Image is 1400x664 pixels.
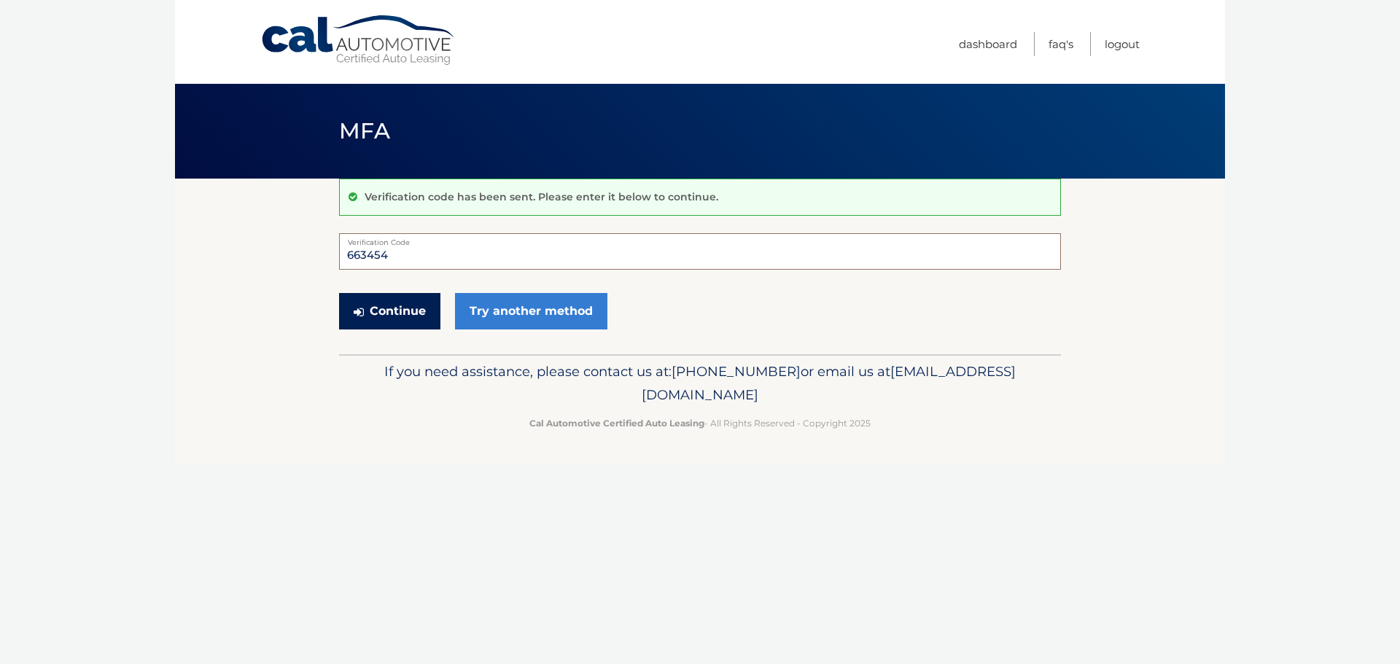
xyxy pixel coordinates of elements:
[672,363,801,380] span: [PHONE_NUMBER]
[642,363,1016,403] span: [EMAIL_ADDRESS][DOMAIN_NAME]
[339,293,440,329] button: Continue
[349,360,1051,407] p: If you need assistance, please contact us at: or email us at
[339,117,390,144] span: MFA
[529,418,704,429] strong: Cal Automotive Certified Auto Leasing
[959,32,1017,56] a: Dashboard
[260,15,457,66] a: Cal Automotive
[1105,32,1140,56] a: Logout
[455,293,607,329] a: Try another method
[339,233,1061,245] label: Verification Code
[1049,32,1073,56] a: FAQ's
[365,190,718,203] p: Verification code has been sent. Please enter it below to continue.
[339,233,1061,270] input: Verification Code
[349,415,1051,431] p: - All Rights Reserved - Copyright 2025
